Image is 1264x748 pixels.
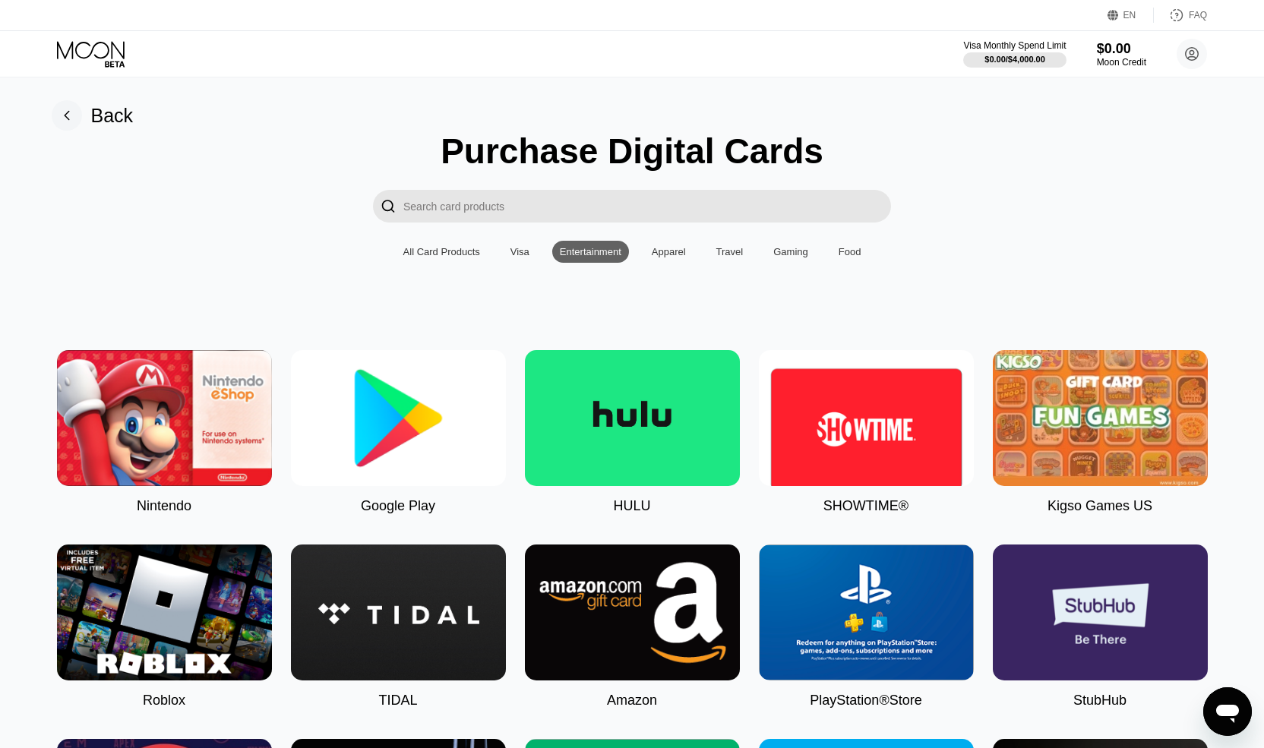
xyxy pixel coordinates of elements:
[810,693,921,709] div: PlayStation®Store
[52,100,134,131] div: Back
[91,105,134,127] div: Back
[1097,41,1146,68] div: $0.00Moon Credit
[1073,693,1127,709] div: StubHub
[709,241,751,263] div: Travel
[403,246,480,257] div: All Card Products
[441,131,823,172] div: Purchase Digital Cards
[361,498,435,514] div: Google Play
[823,498,908,514] div: SHOWTIME®
[552,241,629,263] div: Entertainment
[1189,10,1207,21] div: FAQ
[378,693,417,709] div: TIDAL
[644,241,694,263] div: Apparel
[1097,57,1146,68] div: Moon Credit
[716,246,744,257] div: Travel
[607,693,657,709] div: Amazon
[373,190,403,223] div: 
[137,498,191,514] div: Nintendo
[143,693,185,709] div: Roblox
[773,246,808,257] div: Gaming
[963,40,1066,51] div: Visa Monthly Spend Limit
[613,498,650,514] div: HULU
[766,241,816,263] div: Gaming
[1203,687,1252,736] iframe: Bouton de lancement de la fenêtre de messagerie
[984,55,1045,64] div: $0.00 / $4,000.00
[381,197,396,215] div: 
[1154,8,1207,23] div: FAQ
[503,241,537,263] div: Visa
[396,241,488,263] div: All Card Products
[403,190,891,223] input: Search card products
[839,246,861,257] div: Food
[1123,10,1136,21] div: EN
[1048,498,1152,514] div: Kigso Games US
[510,246,529,257] div: Visa
[1108,8,1154,23] div: EN
[963,40,1066,68] div: Visa Monthly Spend Limit$0.00/$4,000.00
[652,246,686,257] div: Apparel
[560,246,621,257] div: Entertainment
[831,241,869,263] div: Food
[1097,41,1146,57] div: $0.00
